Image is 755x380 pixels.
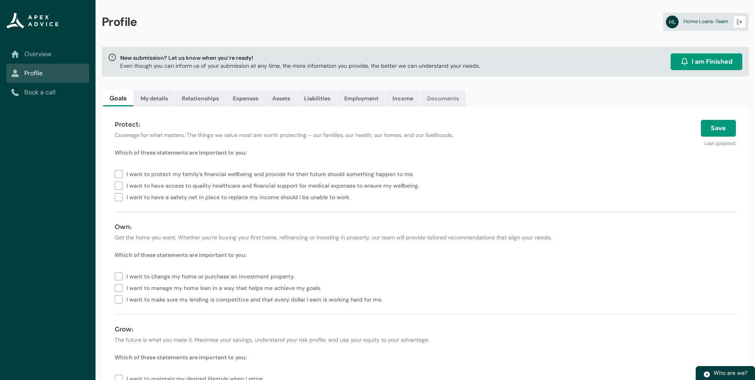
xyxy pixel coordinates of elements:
span: I am Finished [692,57,732,67]
a: Relationships [175,90,226,106]
a: HLHome Loans-Team [663,13,749,31]
span: I want to have access to quality healthcare and financial support for medical expenses to ensure ... [127,179,422,191]
a: Overview [11,49,84,59]
a: Employment [338,90,385,106]
span: Who are we? [714,369,747,376]
img: play.svg [703,371,710,378]
button: Save [701,120,736,137]
button: Logout [733,16,746,28]
abbr: HL [666,16,679,28]
h4: Grow: [115,325,736,334]
p: Last updated: [535,137,736,147]
a: Income [386,90,420,106]
a: Assets [265,90,297,106]
span: I want to change my home or purchase an investment property. [127,270,298,282]
span: I want to have a safety net in place to replace my income should I be unable to work. [127,191,353,202]
a: Expenses [226,90,265,106]
img: alarm.svg [681,58,689,66]
span: I want to protect my family's financial wellbeing and provide for their future should something h... [127,168,417,179]
p: Coverage for what matters. The things we value most are worth protecting – our families, our heal... [115,131,526,139]
a: Book a call [11,88,84,97]
p: Which of these statements are important to you: [115,251,736,259]
p: Which of these statements are important to you: [115,149,736,157]
h4: Own: [115,222,736,232]
span: Profile [102,14,137,29]
a: Profile [11,69,84,78]
p: Even though you can inform us of your submission at any time, the more information you provide, t... [120,62,480,70]
img: Apex Advice Group [6,13,59,29]
p: Get the home you want. Whether you’re buying your first home, refinancing or investing in propert... [115,233,736,241]
button: I am Finished [671,53,742,70]
a: My details [134,90,175,106]
span: I want to make sure my lending is competitive and that every dollar I earn is working hard for me. [127,293,386,305]
span: Home Loans-Team [683,18,728,25]
h4: Protect: [115,120,526,129]
a: Goals [103,90,133,106]
nav: Sub page [6,45,89,102]
a: Documents [420,90,466,106]
a: Liabilities [297,90,337,106]
span: I want to manage my home loan in a way that helps me achieve my goals. [127,282,324,293]
p: The future is what you make it. Maximise your savings, understand your risk profile, and use your... [115,336,736,344]
span: New submission? Let us know when you’re ready! [120,54,480,62]
p: Which of these statements are important to you: [115,353,736,361]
